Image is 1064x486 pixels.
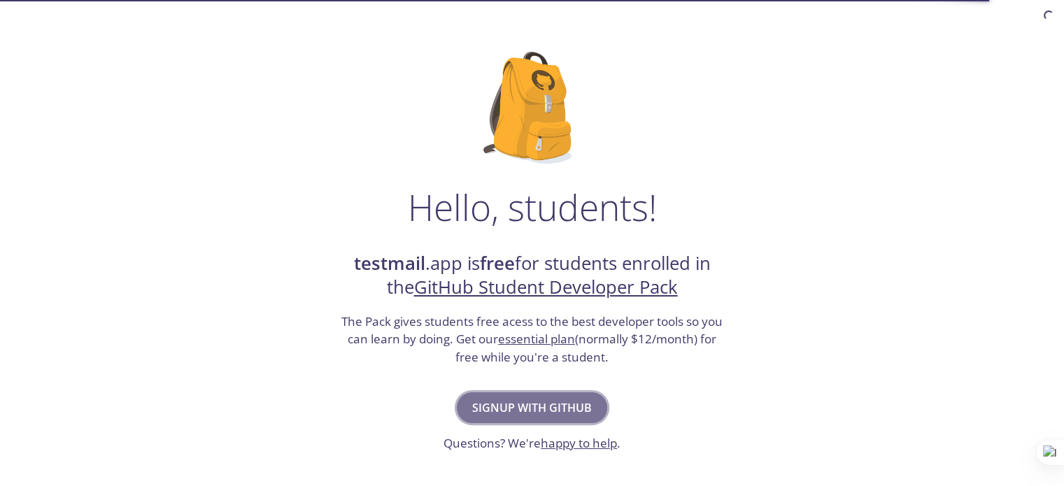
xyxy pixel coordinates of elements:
[444,434,620,452] h3: Questions? We're .
[408,186,657,228] h1: Hello, students!
[414,275,678,299] a: GitHub Student Developer Pack
[483,52,581,164] img: github-student-backpack.png
[340,313,725,366] h3: The Pack gives students free acess to the best developer tools so you can learn by doing. Get our...
[340,252,725,300] h2: .app is for students enrolled in the
[541,435,617,451] a: happy to help
[480,251,515,276] strong: free
[457,392,607,423] button: Signup with GitHub
[498,331,575,347] a: essential plan
[472,398,592,417] span: Signup with GitHub
[354,251,425,276] strong: testmail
